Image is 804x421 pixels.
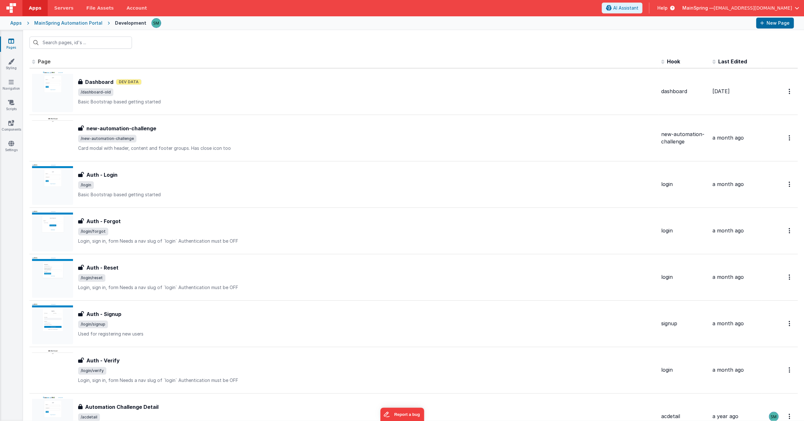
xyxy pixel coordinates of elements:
span: Help [657,5,667,11]
span: Dev Data [116,79,142,85]
p: Login, sign in, form Needs a nav slug of `login` Authentication must be OFF [78,377,656,384]
h3: Auth - Login [86,171,118,179]
p: Login, sign in, form Needs a nav slug of `login` Authentication must be OFF [78,284,656,291]
span: Apps [29,5,41,11]
span: /login [78,181,94,189]
div: login [661,273,707,281]
span: a month ago [712,274,744,280]
button: Options [785,178,795,191]
button: AI Assistant [602,3,642,13]
iframe: Marker.io feedback button [380,408,424,421]
span: a year ago [712,413,738,419]
span: /login/reset [78,274,105,282]
button: Options [785,317,795,330]
div: dashboard [661,88,707,95]
h3: Auth - Reset [86,264,118,271]
span: a month ago [712,134,744,141]
span: a month ago [712,227,744,234]
button: Options [785,224,795,237]
h3: new-automation-challenge [86,125,156,132]
span: MainSpring — [682,5,713,11]
button: Options [785,85,795,98]
button: Options [785,271,795,284]
p: Card modal with header, content and footer groups. Has close icon too [78,145,656,151]
div: acdetail [661,413,707,420]
h3: Dashboard [85,78,113,86]
span: [DATE] [712,88,730,94]
span: /new-automation-challenge [78,135,136,142]
span: Last Edited [718,58,747,65]
img: 55b272ae619a3f78e890b6ad35d9ec76 [152,19,161,28]
span: /dashboard-old [78,88,113,96]
span: Hook [667,58,680,65]
h3: Auth - Signup [86,310,121,318]
p: Login, sign in, form Needs a nav slug of `login` Authentication must be OFF [78,238,656,244]
span: a month ago [712,367,744,373]
span: Servers [54,5,73,11]
div: login [661,181,707,188]
div: login [661,366,707,374]
div: login [661,227,707,234]
span: a month ago [712,320,744,327]
span: a month ago [712,181,744,187]
img: 55b272ae619a3f78e890b6ad35d9ec76 [769,412,778,421]
span: /acdetail [78,413,100,421]
button: Options [785,131,795,144]
h3: Automation Challenge Detail [85,403,158,411]
div: Apps [10,20,22,26]
input: Search pages, id's ... [29,36,132,49]
p: Used for registering new users [78,331,656,337]
div: Development [115,20,146,26]
h3: Auth - Verify [86,357,120,364]
button: MainSpring — [EMAIL_ADDRESS][DOMAIN_NAME] [682,5,799,11]
div: MainSpring Automation Portal [34,20,102,26]
button: New Page [756,18,794,28]
div: signup [661,320,707,327]
span: Page [38,58,51,65]
p: Basic Bootstrap based getting started [78,99,656,105]
span: AI Assistant [613,5,638,11]
button: Options [785,363,795,376]
span: [EMAIL_ADDRESS][DOMAIN_NAME] [713,5,792,11]
div: new-automation-challenge [661,131,707,145]
span: File Assets [86,5,114,11]
span: /login/forgot [78,228,108,235]
p: Basic Bootstrap based getting started [78,191,656,198]
h3: Auth - Forgot [86,217,121,225]
span: /login/verify [78,367,106,375]
span: /login/signup [78,320,108,328]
